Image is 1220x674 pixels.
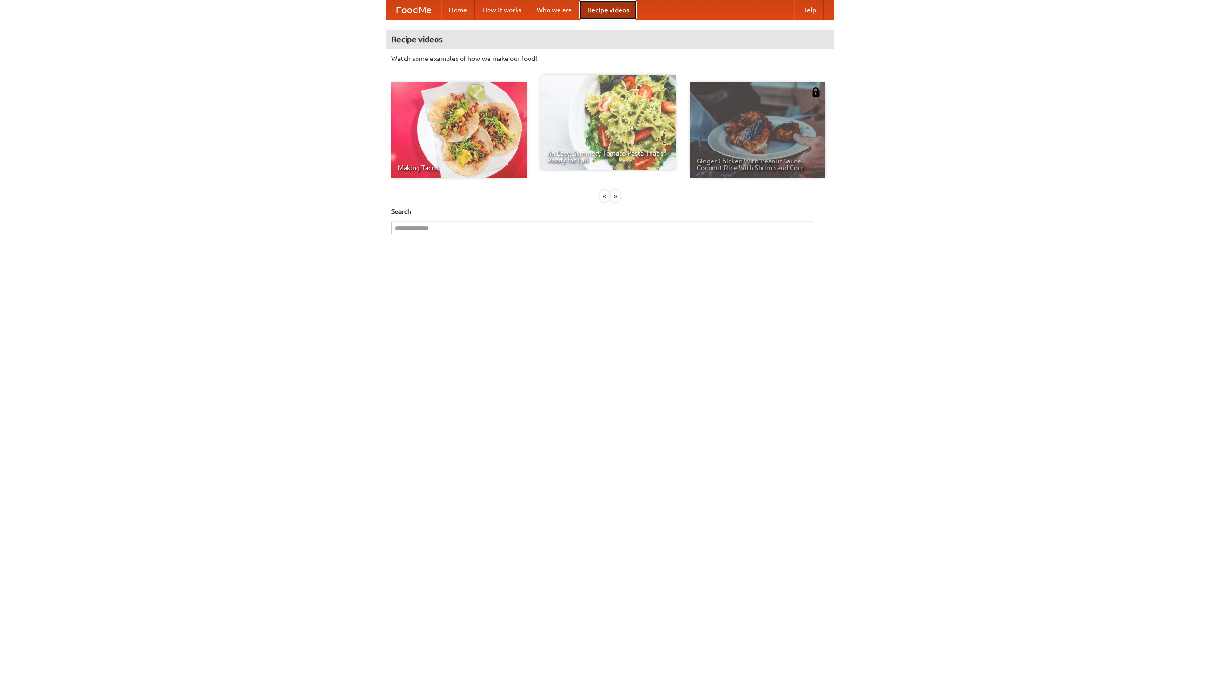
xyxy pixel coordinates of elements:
a: Recipe videos [579,0,637,20]
a: How it works [475,0,529,20]
img: 483408.png [811,87,821,97]
a: An Easy, Summery Tomato Pasta That's Ready for Fall [540,75,676,170]
a: Making Tacos [391,82,527,178]
a: Help [794,0,824,20]
a: FoodMe [386,0,441,20]
h5: Search [391,207,829,216]
div: » [611,190,620,202]
a: Who we are [529,0,579,20]
p: Watch some examples of how we make our food! [391,54,829,63]
a: Home [441,0,475,20]
span: Making Tacos [398,164,520,171]
h4: Recipe videos [386,30,834,49]
span: An Easy, Summery Tomato Pasta That's Ready for Fall [547,150,669,163]
div: « [600,190,609,202]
